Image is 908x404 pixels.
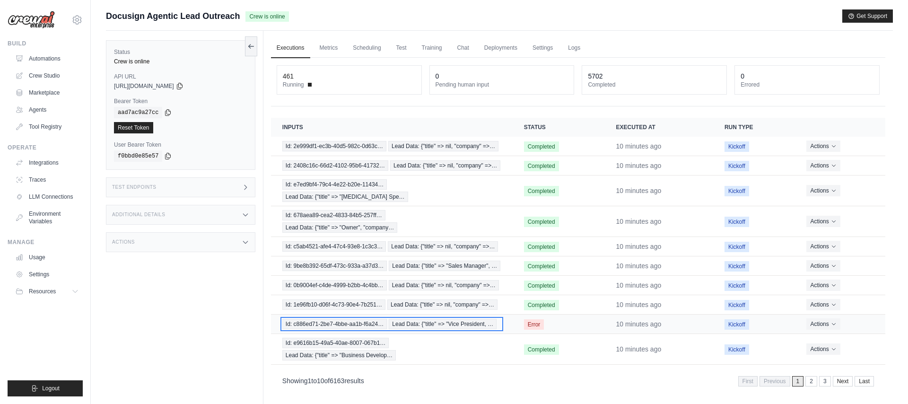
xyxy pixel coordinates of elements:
a: View execution details for Id [282,299,501,310]
a: Training [416,38,448,58]
a: Next [833,376,853,386]
time: August 25, 2025 at 11:02 CDT [616,162,661,169]
button: Actions for execution [806,318,840,330]
div: 461 [283,71,294,81]
th: Status [513,118,605,137]
span: Docusign Agentic Lead Outreach [106,9,240,23]
a: View execution details for Id [282,319,501,329]
span: Resources [29,288,56,295]
span: [URL][DOMAIN_NAME] [114,82,174,90]
span: Lead Data: {"title" => "Vice President, … [389,319,497,329]
span: Id: e9616b15-49a5-40ae-8007-067b1… [282,338,389,348]
a: Marketplace [11,85,83,100]
span: Lead Data: {"title" => nil, "company" =>… [389,280,499,290]
span: Lead Data: {"title" => "[MEDICAL_DATA] Spe… [282,192,408,202]
a: Settings [11,267,83,282]
button: Actions for execution [806,141,840,152]
a: Automations [11,51,83,66]
a: Reset Token [114,122,153,133]
p: Showing to of results [282,376,364,386]
nav: Pagination [738,376,874,386]
a: Logs [562,38,586,58]
span: Lead Data: {"title" => "Business Develop… [282,350,396,360]
div: 0 [741,71,744,81]
span: Id: c886ed71-2be7-4bbe-aa1b-f6a24… [282,319,387,329]
button: Actions for execution [806,299,840,310]
button: Resources [11,284,83,299]
a: Tool Registry [11,119,83,134]
span: Kickoff [725,261,749,272]
a: Integrations [11,155,83,170]
span: Id: 2e999df1-ec3b-40d5-982c-0d63c… [282,141,386,151]
span: Completed [524,242,559,252]
th: Inputs [271,118,513,137]
a: View execution details for Id [282,160,501,171]
span: Kickoff [725,186,749,196]
span: Id: e7ed9bf4-79c4-4e22-b20e-11434… [282,179,387,190]
span: Lead Data: {"title" => nil, "company" =>… [388,141,498,151]
span: Completed [524,186,559,196]
span: Lead Data: {"title" => nil, "company" =>… [390,160,500,171]
label: Status [114,48,247,56]
span: Kickoff [725,281,749,291]
a: View execution details for Id [282,210,501,233]
a: 3 [819,376,831,386]
a: Traces [11,172,83,187]
time: August 25, 2025 at 11:02 CDT [616,281,661,289]
span: Completed [524,141,559,152]
button: Get Support [842,9,893,23]
span: Id: c5ab4521-afe4-47c4-93e8-1c3c3… [282,241,386,252]
label: Bearer Token [114,97,247,105]
span: Lead Data: {"title" => nil, "company" =>… [388,241,498,252]
span: Previous [760,376,790,386]
span: Lead Data: {"title" => "Sales Manager", … [389,261,500,271]
span: Completed [524,281,559,291]
h3: Actions [112,239,135,245]
button: Actions for execution [806,343,840,355]
span: Kickoff [725,344,749,355]
span: First [738,376,758,386]
button: Actions for execution [806,185,840,196]
a: Settings [527,38,559,58]
code: f0bbd0e85e57 [114,150,162,162]
a: Metrics [314,38,344,58]
span: Kickoff [725,319,749,330]
a: Deployments [479,38,523,58]
dt: Completed [588,81,721,88]
section: Crew executions table [271,118,885,393]
span: Id: 678aea89-cea2-4833-84b5-257ff… [282,210,385,220]
span: Id: 9be8b392-65df-473c-933a-a37d3… [282,261,387,271]
time: August 25, 2025 at 11:02 CDT [616,142,661,150]
button: Actions for execution [806,216,840,227]
button: Actions for execution [806,160,840,171]
label: User Bearer Token [114,141,247,149]
a: Crew Studio [11,68,83,83]
span: Running [283,81,304,88]
a: View execution details for Id [282,338,501,360]
a: View execution details for Id [282,179,501,202]
span: Completed [524,217,559,227]
span: Completed [524,344,559,355]
button: Actions for execution [806,241,840,252]
a: LLM Connections [11,189,83,204]
button: Actions for execution [806,280,840,291]
code: aad7ac9a27cc [114,107,162,118]
a: View execution details for Id [282,141,501,151]
time: August 25, 2025 at 11:02 CDT [616,218,661,225]
span: Id: 0b9004ef-c4de-4999-b2bb-4c4bb… [282,280,387,290]
a: View execution details for Id [282,241,501,252]
dt: Pending human input [436,81,568,88]
span: 1 [308,377,312,385]
th: Run Type [713,118,795,137]
a: Last [855,376,874,386]
span: Kickoff [725,161,749,171]
a: Executions [271,38,310,58]
span: Error [524,319,544,330]
time: August 25, 2025 at 11:02 CDT [616,262,661,270]
time: August 25, 2025 at 11:02 CDT [616,320,661,328]
time: August 25, 2025 at 11:02 CDT [616,187,661,194]
a: Environment Variables [11,206,83,229]
a: Test [391,38,412,58]
button: Logout [8,380,83,396]
a: Usage [11,250,83,265]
